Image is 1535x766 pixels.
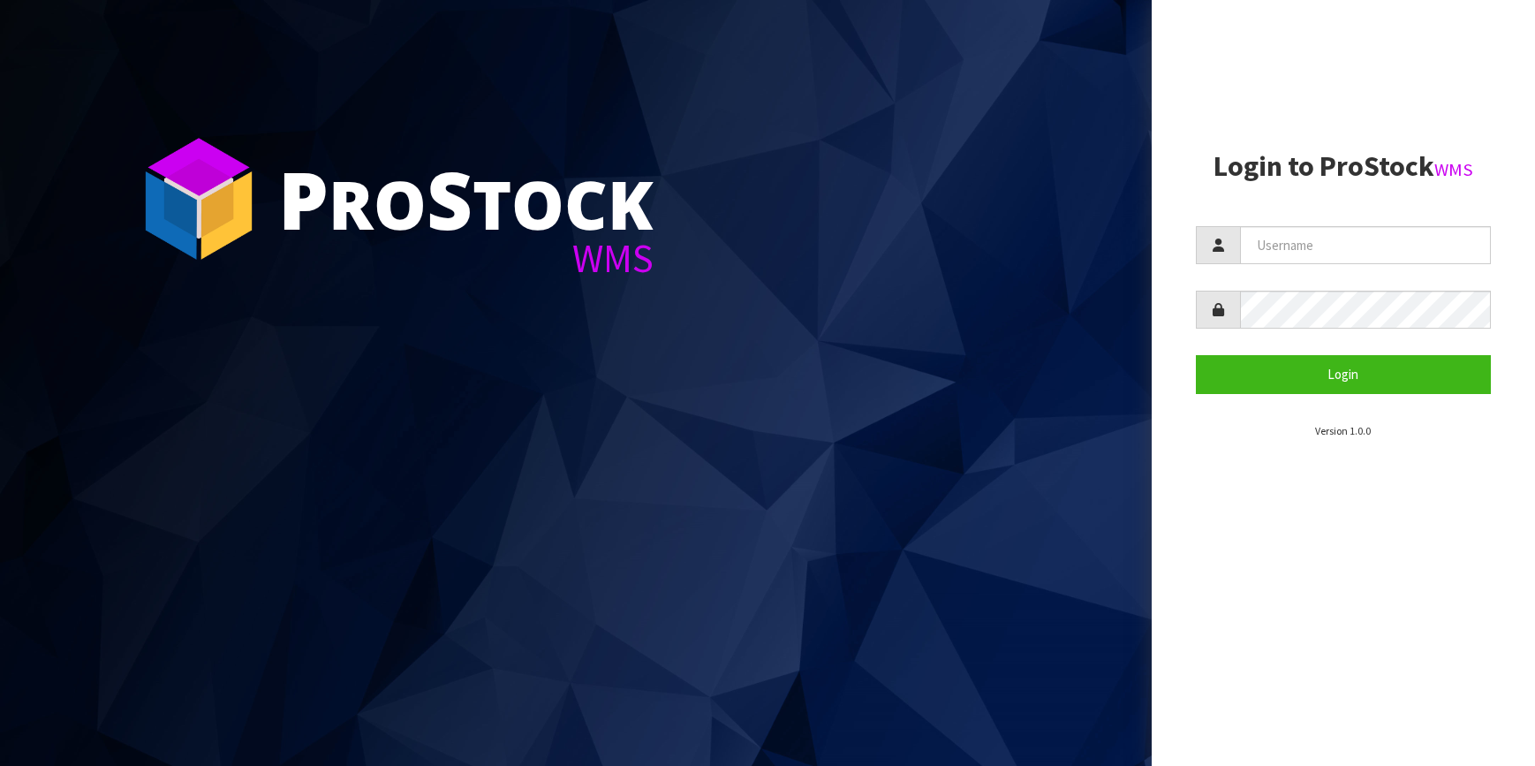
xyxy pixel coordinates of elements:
input: Username [1240,226,1492,264]
small: Version 1.0.0 [1315,424,1371,437]
div: WMS [278,239,654,278]
h2: Login to ProStock [1196,151,1492,182]
span: S [427,145,473,253]
span: P [278,145,329,253]
small: WMS [1434,158,1473,181]
button: Login [1196,355,1492,393]
img: ProStock Cube [132,133,265,265]
div: ro tock [278,159,654,239]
